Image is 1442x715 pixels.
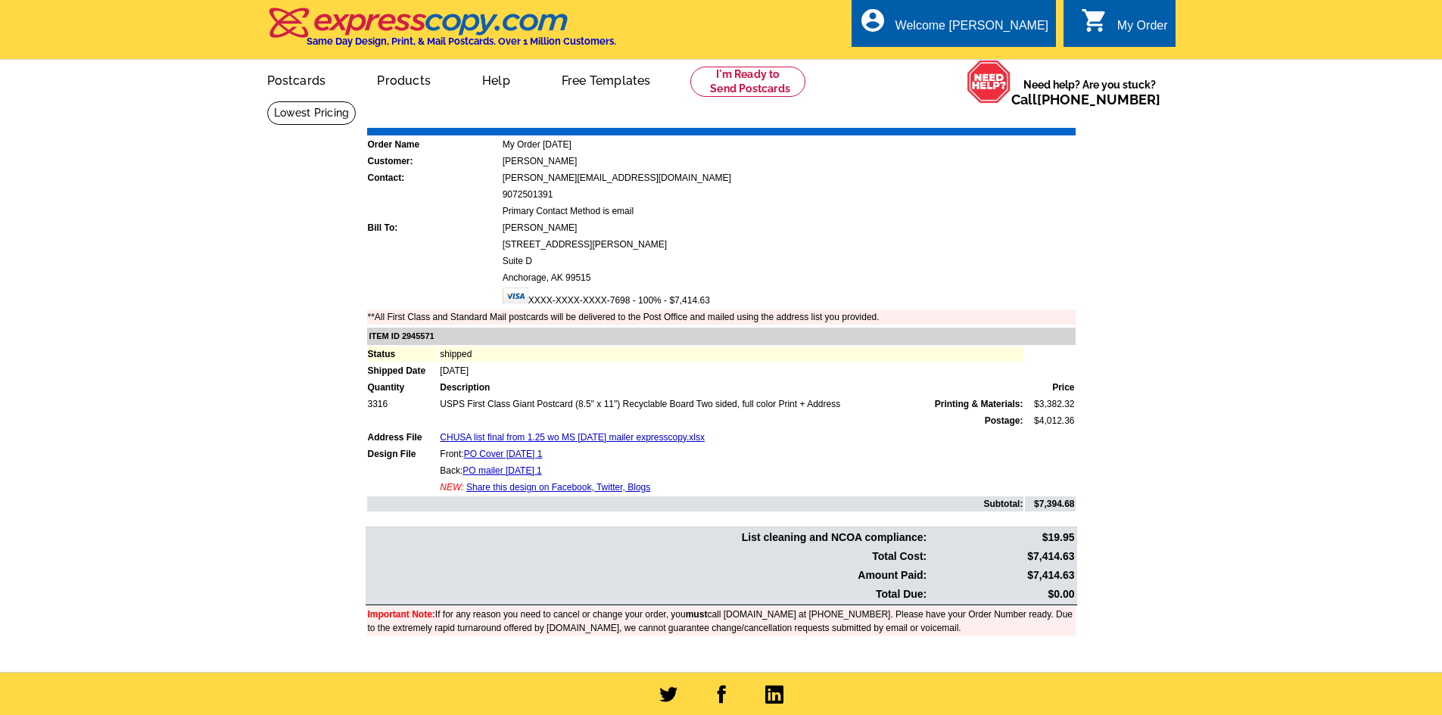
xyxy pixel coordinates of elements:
[367,567,928,584] td: Amount Paid:
[935,397,1023,411] span: Printing & Materials:
[502,237,1076,252] td: [STREET_ADDRESS][PERSON_NAME]
[367,220,500,235] td: Bill To:
[367,446,438,462] td: Design File
[458,61,534,97] a: Help
[1025,380,1075,395] td: Price
[502,253,1076,269] td: Suite D
[537,61,675,97] a: Free Templates
[439,347,1023,362] td: shipped
[929,529,1075,546] td: $19.95
[367,396,438,412] td: 3316
[859,7,886,34] i: account_circle
[243,61,350,97] a: Postcards
[1037,92,1160,107] a: [PHONE_NUMBER]
[502,220,1076,235] td: [PERSON_NAME]
[502,187,1076,202] td: 9072501391
[439,396,1023,412] td: USPS First Class Giant Postcard (8.5" x 11") Recyclable Board Two sided, full color Print + Address
[464,449,543,459] a: PO Cover [DATE] 1
[985,415,1023,426] strong: Postage:
[368,609,435,620] font: Important Note:
[502,137,1076,152] td: My Order [DATE]
[466,482,650,493] a: Share this design on Facebook, Twitter, Blogs
[1025,496,1075,511] td: $7,394.68
[503,288,528,303] img: visa.gif
[367,607,1076,636] td: If for any reason you need to cancel or change your order, you call [DOMAIN_NAME] at [PHONE_NUMBE...
[502,170,1076,185] td: [PERSON_NAME][EMAIL_ADDRESS][DOMAIN_NAME]
[440,482,463,493] span: NEW:
[1011,77,1168,107] span: Need help? Are you stuck?
[367,154,500,169] td: Customer:
[439,463,1023,478] td: Back:
[502,287,1076,308] td: XXXX-XXXX-XXXX-7698 - 100% - $7,414.63
[367,586,928,603] td: Total Due:
[307,36,616,47] h4: Same Day Design, Print, & Mail Postcards. Over 1 Million Customers.
[1011,92,1160,107] span: Call
[367,347,438,362] td: Status
[267,18,616,47] a: Same Day Design, Print, & Mail Postcards. Over 1 Million Customers.
[353,61,455,97] a: Products
[929,586,1075,603] td: $0.00
[367,137,500,152] td: Order Name
[686,609,708,620] b: must
[367,529,928,546] td: List cleaning and NCOA compliance:
[1081,17,1168,36] a: shopping_cart My Order
[367,309,1076,325] td: **All First Class and Standard Mail postcards will be delivered to the Post Office and mailed usi...
[1025,396,1075,412] td: $3,382.32
[439,446,1023,462] td: Front:
[439,363,1023,378] td: [DATE]
[367,548,928,565] td: Total Cost:
[502,154,1076,169] td: [PERSON_NAME]
[1025,413,1075,428] td: $4,012.36
[967,60,1011,104] img: help
[440,432,705,443] a: CHUSA list final from 1.25 wo MS [DATE] mailer expresscopy.xlsx
[929,548,1075,565] td: $7,414.63
[367,328,1076,345] td: ITEM ID 2945571
[439,380,1023,395] td: Description
[462,465,541,476] a: PO mailer [DATE] 1
[1081,7,1108,34] i: shopping_cart
[367,496,1024,511] td: Subtotal:
[367,170,500,185] td: Contact:
[502,204,1076,219] td: Primary Contact Method is email
[895,19,1048,40] div: Welcome [PERSON_NAME]
[367,380,438,395] td: Quantity
[367,363,438,378] td: Shipped Date
[929,567,1075,584] td: $7,414.63
[1117,19,1168,40] div: My Order
[367,430,438,445] td: Address File
[502,270,1076,285] td: Anchorage, AK 99515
